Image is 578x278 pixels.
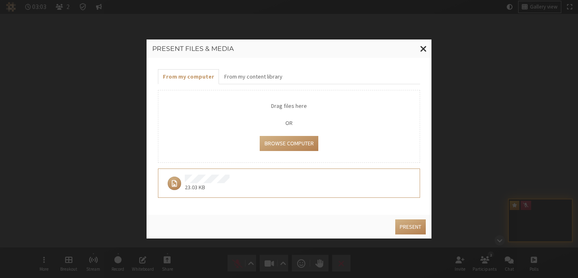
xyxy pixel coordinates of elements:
[158,69,219,84] button: From my computer
[416,39,431,58] button: Close modal
[219,69,287,84] button: From my content library
[260,136,318,151] button: Browse Computer
[185,183,229,192] p: 23.03 KB
[152,45,426,53] h3: Present files & media
[395,219,426,234] button: Present
[158,90,420,163] div: Upload Background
